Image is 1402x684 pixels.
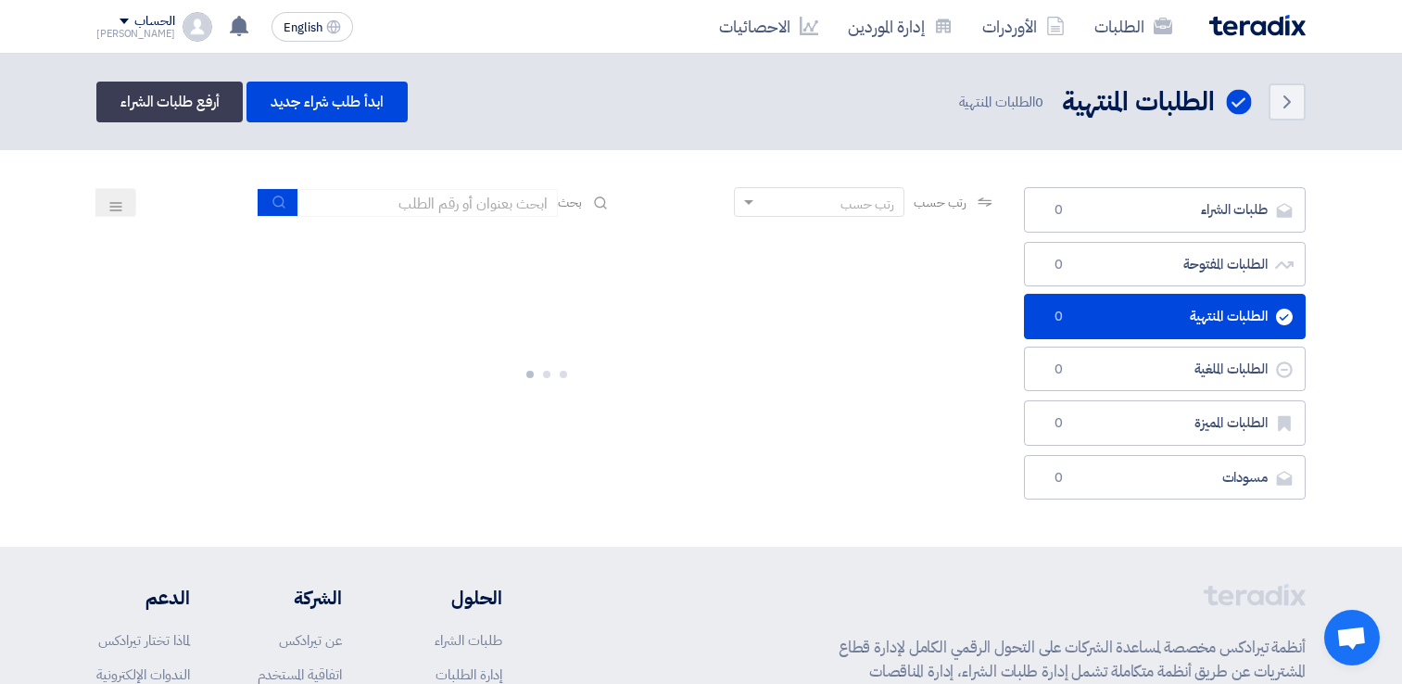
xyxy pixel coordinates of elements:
a: الأوردرات [967,5,1080,48]
a: طلبات الشراء0 [1024,187,1306,233]
li: الدعم [96,584,190,612]
div: رتب حسب [840,195,894,214]
span: English [284,21,322,34]
a: مسودات0 [1024,455,1306,500]
a: الطلبات المنتهية0 [1024,294,1306,339]
div: Open chat [1324,610,1380,665]
a: لماذا تختار تيرادكس [98,630,190,651]
span: 0 [1047,414,1069,433]
span: 0 [1047,201,1069,220]
a: أرفع طلبات الشراء [96,82,243,122]
h2: الطلبات المنتهية [1062,84,1215,120]
span: 0 [1035,92,1043,112]
a: الطلبات المميزة0 [1024,400,1306,446]
div: [PERSON_NAME] [96,29,175,39]
a: الطلبات الملغية0 [1024,347,1306,392]
a: طلبات الشراء [435,630,502,651]
div: الحساب [134,14,174,30]
a: الاحصائيات [704,5,833,48]
button: English [272,12,353,42]
li: الشركة [246,584,342,612]
span: رتب حسب [914,193,966,212]
span: 0 [1047,256,1069,274]
span: الطلبات المنتهية [959,92,1047,113]
img: Teradix logo [1209,15,1306,36]
a: عن تيرادكس [279,630,342,651]
a: ابدأ طلب شراء جديد [246,82,407,122]
a: الطلبات المفتوحة0 [1024,242,1306,287]
li: الحلول [398,584,502,612]
a: الطلبات [1080,5,1187,48]
span: 0 [1047,469,1069,488]
a: إدارة الموردين [833,5,967,48]
input: ابحث بعنوان أو رقم الطلب [298,189,558,217]
img: profile_test.png [183,12,212,42]
span: بحث [558,193,582,212]
span: 0 [1047,308,1069,326]
span: 0 [1047,361,1069,379]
